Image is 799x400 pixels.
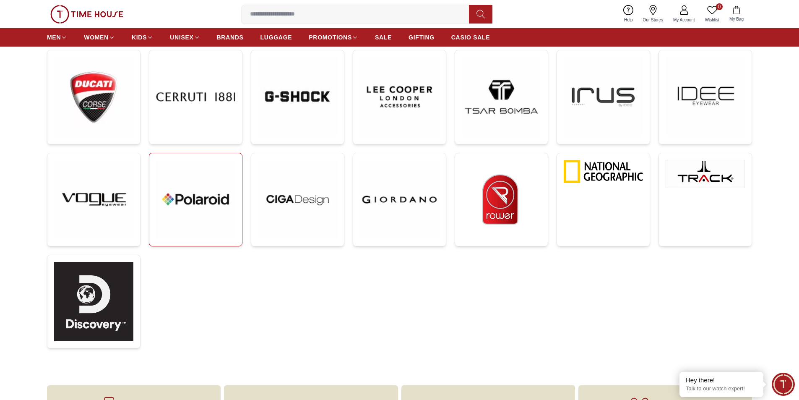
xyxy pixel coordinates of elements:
[666,160,745,188] img: ...
[621,17,636,23] span: Help
[170,30,200,45] a: UNISEX
[258,57,337,136] img: ...
[619,3,638,25] a: Help
[84,33,109,42] span: WOMEN
[375,33,392,42] span: SALE
[375,30,392,45] a: SALE
[462,160,541,239] img: ...
[217,30,244,45] a: BRANDS
[217,33,244,42] span: BRANDS
[260,30,292,45] a: LUGGAGE
[666,57,745,136] img: ...
[640,17,666,23] span: Our Stores
[564,160,643,183] img: ...
[702,17,723,23] span: Wishlist
[54,57,133,137] img: ...
[360,160,439,239] img: ...
[156,57,235,136] img: ...
[686,385,757,392] p: Talk to our watch expert!
[309,33,352,42] span: PROMOTIONS
[260,33,292,42] span: LUGGAGE
[360,57,439,136] img: ...
[54,160,133,239] img: ...
[84,30,115,45] a: WOMEN
[47,30,67,45] a: MEN
[724,4,749,24] button: My Bag
[409,33,435,42] span: GIFTING
[462,57,541,136] img: ...
[564,57,643,136] img: ...
[47,33,61,42] span: MEN
[170,33,193,42] span: UNISEX
[409,30,435,45] a: GIFTING
[638,3,668,25] a: Our Stores
[54,262,133,341] img: ...
[156,160,235,239] img: ...
[132,30,153,45] a: KIDS
[686,376,757,384] div: Hey there!
[258,160,337,239] img: ...
[309,30,358,45] a: PROMOTIONS
[451,33,490,42] span: CASIO SALE
[716,3,723,10] span: 0
[670,17,698,23] span: My Account
[772,373,795,396] div: Chat Widget
[700,3,724,25] a: 0Wishlist
[726,16,747,22] span: My Bag
[50,5,123,24] img: ...
[132,33,147,42] span: KIDS
[451,30,490,45] a: CASIO SALE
